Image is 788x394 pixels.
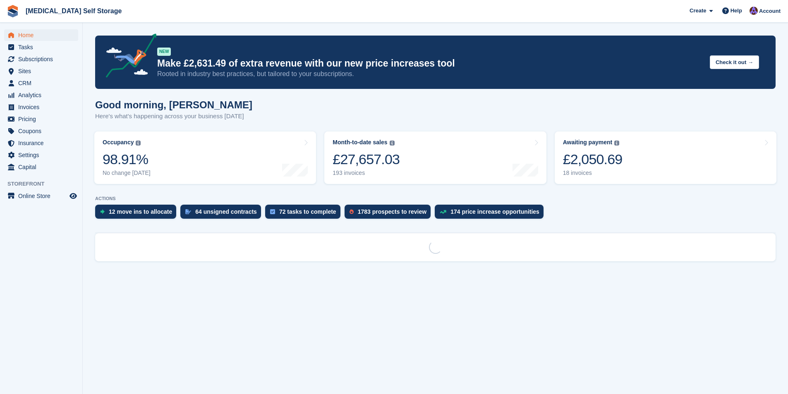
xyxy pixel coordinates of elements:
[350,209,354,214] img: prospect-51fa495bee0391a8d652442698ab0144808aea92771e9ea1ae160a38d050c398.svg
[270,209,275,214] img: task-75834270c22a3079a89374b754ae025e5fb1db73e45f91037f5363f120a921f8.svg
[690,7,706,15] span: Create
[185,209,191,214] img: contract_signature_icon-13c848040528278c33f63329250d36e43548de30e8caae1d1a13099fd9432cc5.svg
[435,205,548,223] a: 174 price increase opportunities
[4,89,78,101] a: menu
[4,77,78,89] a: menu
[157,69,703,79] p: Rooted in industry best practices, but tailored to your subscriptions.
[279,208,336,215] div: 72 tasks to complete
[4,190,78,202] a: menu
[563,151,623,168] div: £2,050.69
[157,48,171,56] div: NEW
[7,180,82,188] span: Storefront
[358,208,427,215] div: 1783 prospects to review
[4,29,78,41] a: menu
[4,113,78,125] a: menu
[731,7,742,15] span: Help
[195,208,257,215] div: 64 unsigned contracts
[555,131,776,184] a: Awaiting payment £2,050.69 18 invoices
[18,101,68,113] span: Invoices
[333,139,387,146] div: Month-to-date sales
[95,196,776,201] p: ACTIONS
[18,65,68,77] span: Sites
[759,7,781,15] span: Account
[18,113,68,125] span: Pricing
[710,55,759,69] button: Check it out →
[345,205,435,223] a: 1783 prospects to review
[136,141,141,146] img: icon-info-grey-7440780725fd019a000dd9b08b2336e03edf1995a4989e88bcd33f0948082b44.svg
[4,125,78,137] a: menu
[18,77,68,89] span: CRM
[18,149,68,161] span: Settings
[4,101,78,113] a: menu
[614,141,619,146] img: icon-info-grey-7440780725fd019a000dd9b08b2336e03edf1995a4989e88bcd33f0948082b44.svg
[324,131,546,184] a: Month-to-date sales £27,657.03 193 invoices
[95,112,252,121] p: Here's what's happening across your business [DATE]
[18,137,68,149] span: Insurance
[103,170,151,177] div: No change [DATE]
[18,41,68,53] span: Tasks
[390,141,395,146] img: icon-info-grey-7440780725fd019a000dd9b08b2336e03edf1995a4989e88bcd33f0948082b44.svg
[22,4,125,18] a: [MEDICAL_DATA] Self Storage
[18,29,68,41] span: Home
[95,205,180,223] a: 12 move ins to allocate
[333,151,400,168] div: £27,657.03
[4,137,78,149] a: menu
[100,209,105,214] img: move_ins_to_allocate_icon-fdf77a2bb77ea45bf5b3d319d69a93e2d87916cf1d5bf7949dd705db3b84f3ca.svg
[95,99,252,110] h1: Good morning, [PERSON_NAME]
[103,139,134,146] div: Occupancy
[18,161,68,173] span: Capital
[563,170,623,177] div: 18 invoices
[99,33,157,81] img: price-adjustments-announcement-icon-8257ccfd72463d97f412b2fc003d46551f7dbcb40ab6d574587a9cd5c0d94...
[18,53,68,65] span: Subscriptions
[18,190,68,202] span: Online Store
[109,208,172,215] div: 12 move ins to allocate
[68,191,78,201] a: Preview store
[18,89,68,101] span: Analytics
[4,65,78,77] a: menu
[750,7,758,15] img: Ewan Butler
[4,41,78,53] a: menu
[4,149,78,161] a: menu
[265,205,345,223] a: 72 tasks to complete
[18,125,68,137] span: Coupons
[450,208,539,215] div: 174 price increase opportunities
[333,170,400,177] div: 193 invoices
[157,57,703,69] p: Make £2,631.49 of extra revenue with our new price increases tool
[180,205,265,223] a: 64 unsigned contracts
[103,151,151,168] div: 98.91%
[4,161,78,173] a: menu
[94,131,316,184] a: Occupancy 98.91% No change [DATE]
[440,210,446,214] img: price_increase_opportunities-93ffe204e8149a01c8c9dc8f82e8f89637d9d84a8eef4429ea346261dce0b2c0.svg
[563,139,613,146] div: Awaiting payment
[7,5,19,17] img: stora-icon-8386f47178a22dfd0bd8f6a31ec36ba5ce8667c1dd55bd0f319d3a0aa187defe.svg
[4,53,78,65] a: menu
